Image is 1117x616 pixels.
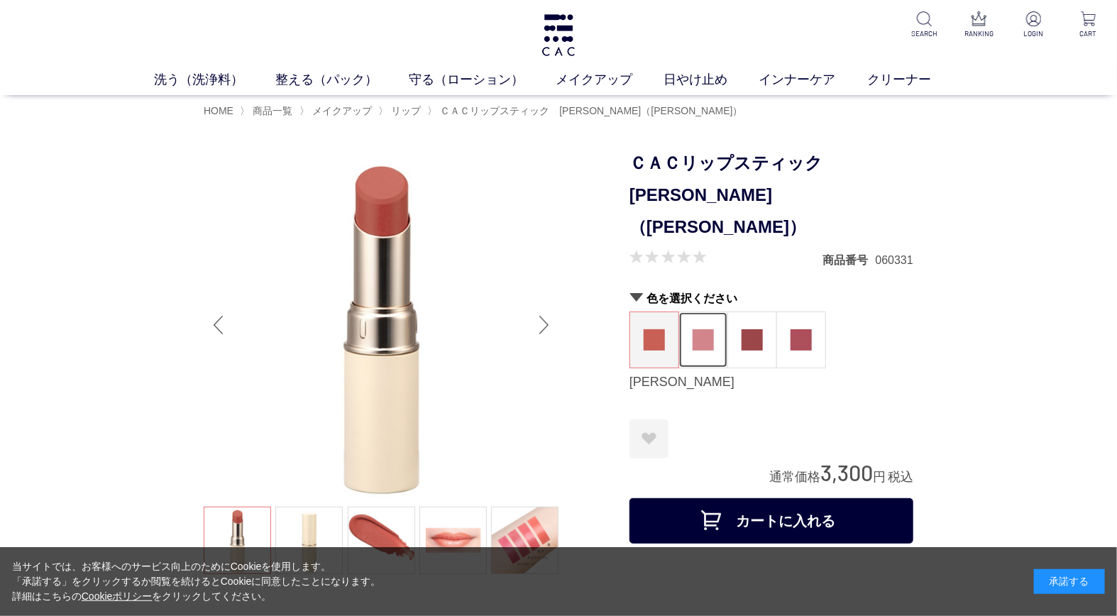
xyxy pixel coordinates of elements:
span: 3,300 [820,459,873,485]
div: 承諾する [1034,569,1105,594]
a: ＣＡＣリップスティック [PERSON_NAME]（[PERSON_NAME]） [437,105,742,116]
p: SEARCH [907,28,942,39]
p: CART [1071,28,1106,39]
a: Cookieポリシー [82,590,153,602]
img: 茜 [644,329,665,351]
span: ＣＡＣリップスティック [PERSON_NAME]（[PERSON_NAME]） [440,105,742,116]
img: 牡丹 [693,329,714,351]
span: 税込 [888,470,913,484]
li: 〉 [240,104,296,118]
img: ＣＡＣリップスティック 茜（あかね） 茜 [204,148,558,502]
li: 〉 [299,104,375,118]
a: LOGIN [1016,11,1051,39]
li: 〉 [427,104,746,118]
span: メイクアップ [312,105,372,116]
a: 牡丹 [679,312,727,368]
a: お気に入りに登録する [629,419,668,458]
a: 商品一覧 [250,105,292,116]
div: Previous slide [204,297,232,353]
a: 守る（ローション） [409,70,555,89]
dt: 商品番号 [823,253,876,268]
a: SEARCH [907,11,942,39]
dl: チョコベージュ [727,312,777,368]
a: HOME [204,105,233,116]
a: 整える（パック） [275,70,409,89]
a: インナーケア [759,70,867,89]
span: リップ [391,105,421,116]
dd: 060331 [876,253,913,268]
dl: ピンクローズ [776,312,826,368]
span: 円 [873,470,886,484]
p: LOGIN [1016,28,1051,39]
h1: ＣＡＣリップスティック [PERSON_NAME]（[PERSON_NAME]） [629,148,913,243]
a: チョコベージュ [728,312,776,368]
a: メイクアップ [556,70,664,89]
img: チョコベージュ [742,329,763,351]
a: 洗う（洗浄料） [154,70,275,89]
p: RANKING [962,28,996,39]
a: RANKING [962,11,996,39]
span: 通常価格 [769,470,820,484]
a: ピンクローズ [777,312,825,368]
span: 商品一覧 [253,105,292,116]
div: [PERSON_NAME] [629,374,913,391]
a: クリーナー [867,70,962,89]
img: logo [540,14,577,56]
a: 日やけ止め [664,70,759,89]
button: カートに入れる [629,498,913,544]
li: 〉 [378,104,424,118]
dl: 茜 [629,312,679,368]
h2: 色を選択ください [629,291,913,306]
div: Next slide [530,297,558,353]
a: リップ [388,105,421,116]
dl: 牡丹 [678,312,728,368]
div: 当サイトでは、お客様へのサービス向上のためにCookieを使用します。 「承諾する」をクリックするか閲覧を続けるとCookieに同意したことになります。 詳細はこちらの をクリックしてください。 [12,559,381,604]
img: ピンクローズ [791,329,812,351]
a: メイクアップ [309,105,372,116]
a: CART [1071,11,1106,39]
